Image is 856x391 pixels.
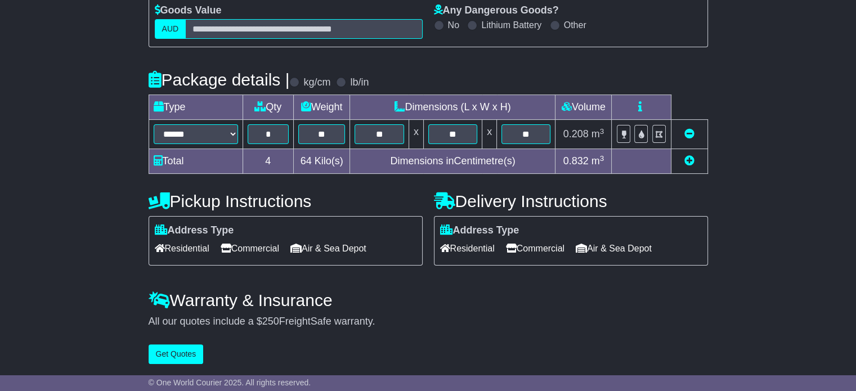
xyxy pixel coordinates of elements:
span: 0.208 [563,128,589,140]
td: Volume [555,95,612,120]
label: Address Type [155,224,234,237]
h4: Warranty & Insurance [149,291,708,309]
span: © One World Courier 2025. All rights reserved. [149,378,311,387]
sup: 3 [600,127,604,136]
span: Commercial [506,240,564,257]
a: Remove this item [684,128,694,140]
span: m [591,155,604,167]
label: Address Type [440,224,519,237]
td: x [482,120,497,149]
label: No [448,20,459,30]
td: x [409,120,423,149]
span: Residential [155,240,209,257]
td: Total [149,149,243,174]
label: Other [564,20,586,30]
h4: Pickup Instructions [149,192,423,210]
td: Dimensions (L x W x H) [350,95,555,120]
label: AUD [155,19,186,39]
span: Residential [440,240,495,257]
span: m [591,128,604,140]
h4: Package details | [149,70,290,89]
span: 0.832 [563,155,589,167]
span: 250 [262,316,279,327]
label: Any Dangerous Goods? [434,5,559,17]
label: Goods Value [155,5,222,17]
td: Dimensions in Centimetre(s) [350,149,555,174]
td: Qty [243,95,293,120]
td: Kilo(s) [293,149,350,174]
span: Air & Sea Depot [290,240,366,257]
div: All our quotes include a $ FreightSafe warranty. [149,316,708,328]
button: Get Quotes [149,344,204,364]
a: Add new item [684,155,694,167]
span: Air & Sea Depot [576,240,652,257]
label: Lithium Battery [481,20,541,30]
span: 64 [301,155,312,167]
label: kg/cm [303,77,330,89]
label: lb/in [350,77,369,89]
sup: 3 [600,154,604,163]
span: Commercial [221,240,279,257]
h4: Delivery Instructions [434,192,708,210]
td: Weight [293,95,350,120]
td: Type [149,95,243,120]
td: 4 [243,149,293,174]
